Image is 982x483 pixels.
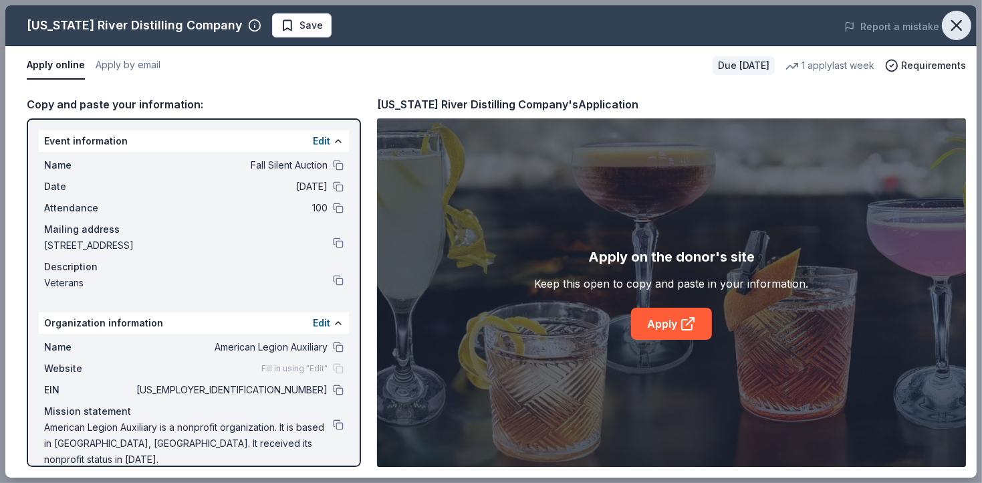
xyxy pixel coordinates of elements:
span: Veterans [44,275,333,291]
div: Copy and paste your information: [27,96,361,113]
button: Report a mistake [844,19,939,35]
button: Requirements [885,58,966,74]
span: Name [44,157,134,173]
div: [US_STATE] River Distilling Company's Application [377,96,638,113]
span: [DATE] [134,179,328,195]
span: American Legion Auxiliary is a nonprofit organization. It is based in [GEOGRAPHIC_DATA], [GEOGRAP... [44,419,333,468]
button: Save [272,13,332,37]
span: Attendance [44,200,134,216]
span: 100 [134,200,328,216]
span: Save [299,17,323,33]
span: [US_EMPLOYER_IDENTIFICATION_NUMBER] [134,382,328,398]
span: Name [44,339,134,355]
button: Edit [313,133,330,149]
button: Apply online [27,52,85,80]
div: Keep this open to copy and paste in your information. [535,276,809,292]
div: Mailing address [44,221,344,237]
div: Mission statement [44,403,344,419]
a: Apply [631,308,712,340]
span: Requirements [901,58,966,74]
span: [STREET_ADDRESS] [44,237,333,254]
span: EIN [44,382,134,398]
span: Website [44,361,134,377]
div: 1 apply last week [785,58,874,74]
div: Event information [39,130,349,152]
span: Fall Silent Auction [134,157,328,173]
div: Organization information [39,312,349,334]
span: Date [44,179,134,195]
button: Edit [313,315,330,331]
button: Apply by email [96,52,160,80]
div: [US_STATE] River Distilling Company [27,15,243,36]
div: Description [44,259,344,275]
div: Apply on the donor's site [588,246,755,268]
span: American Legion Auxiliary [134,339,328,355]
span: Fill in using "Edit" [261,363,328,374]
div: Due [DATE] [713,56,775,75]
